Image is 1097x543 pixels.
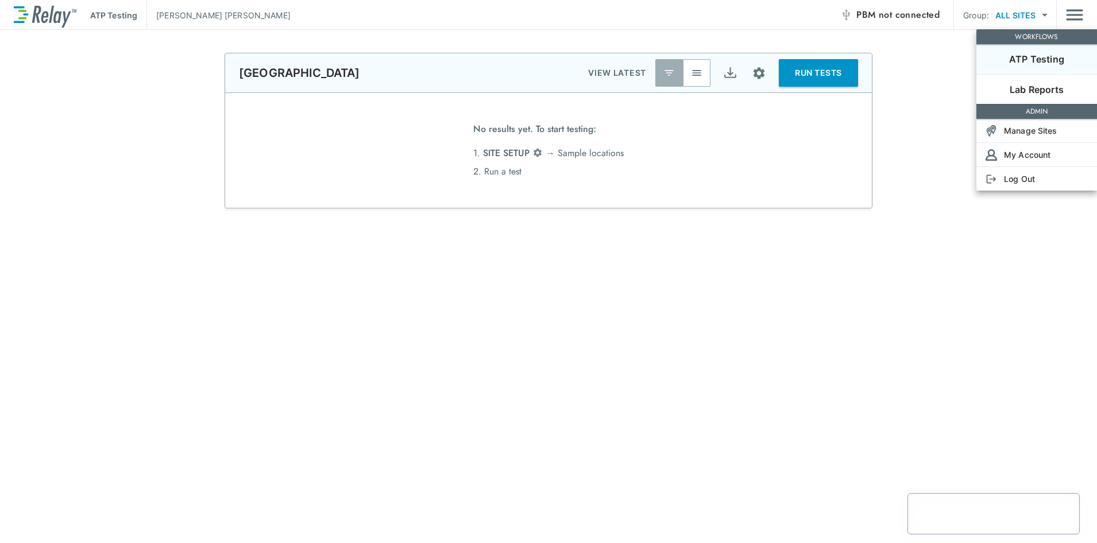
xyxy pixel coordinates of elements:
p: Manage Sites [1004,125,1057,137]
iframe: bubble [908,494,1079,534]
p: ATP Testing [1009,52,1064,66]
img: Log Out Icon [986,173,997,185]
img: Sites [986,125,997,137]
p: Log Out [1004,173,1035,185]
p: My Account [1004,149,1050,161]
img: Account [986,149,997,161]
p: WORKFLOWS [979,32,1095,42]
p: ADMIN [979,106,1095,117]
p: Lab Reports [1010,83,1064,96]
